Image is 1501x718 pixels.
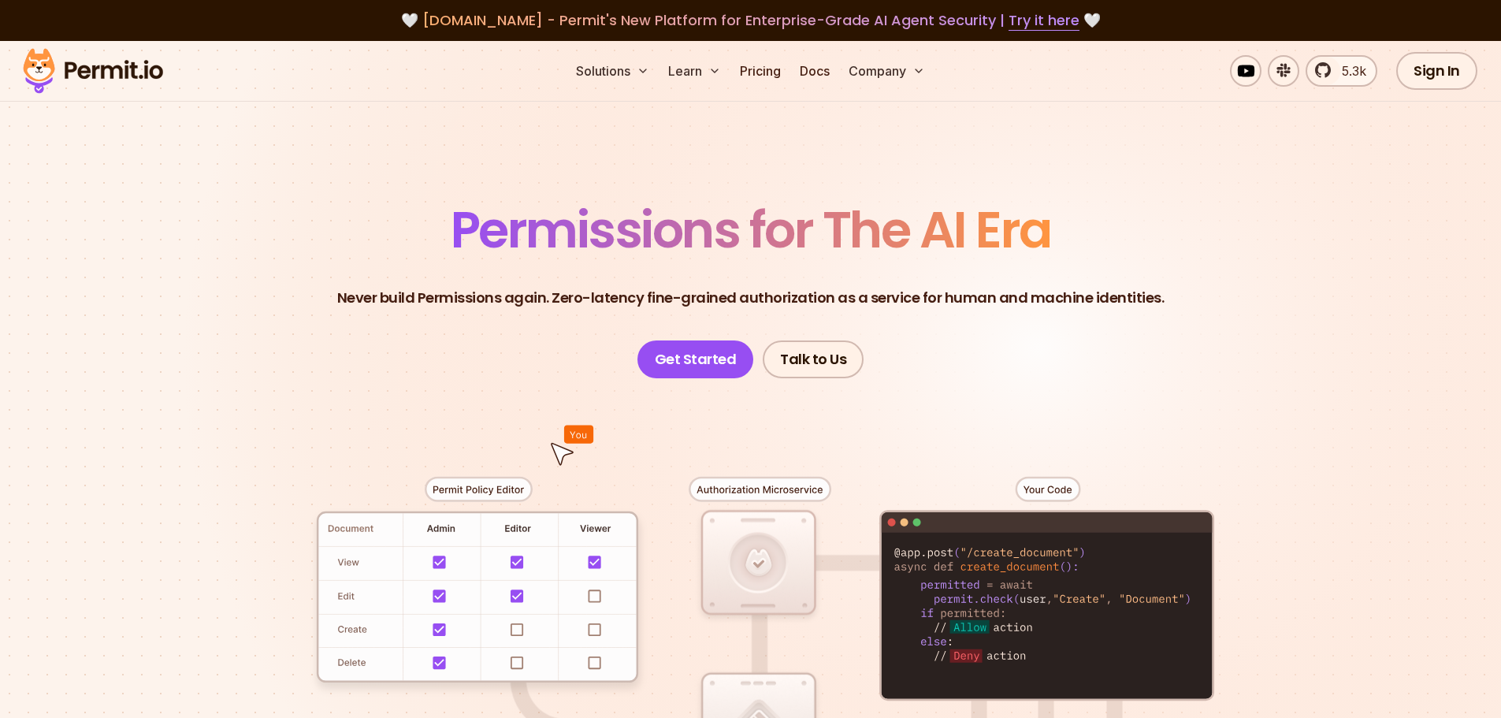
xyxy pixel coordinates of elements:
a: Try it here [1009,10,1079,31]
span: Permissions for The AI Era [451,195,1051,265]
button: Company [842,55,931,87]
a: 5.3k [1306,55,1377,87]
span: [DOMAIN_NAME] - Permit's New Platform for Enterprise-Grade AI Agent Security | [422,10,1079,30]
span: 5.3k [1332,61,1366,80]
a: Get Started [637,340,754,378]
img: Permit logo [16,44,170,98]
a: Talk to Us [763,340,864,378]
a: Docs [793,55,836,87]
a: Pricing [734,55,787,87]
p: Never build Permissions again. Zero-latency fine-grained authorization as a service for human and... [337,287,1165,309]
a: Sign In [1396,52,1477,90]
button: Learn [662,55,727,87]
button: Solutions [570,55,656,87]
div: 🤍 🤍 [38,9,1463,32]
